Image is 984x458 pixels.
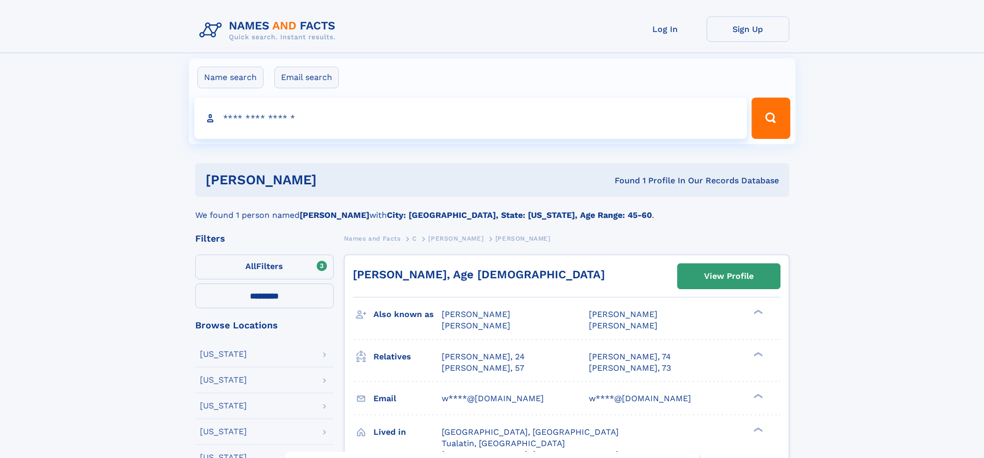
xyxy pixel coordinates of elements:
[428,232,483,245] a: [PERSON_NAME]
[373,423,442,441] h3: Lived in
[751,351,763,357] div: ❯
[195,255,334,279] label: Filters
[465,175,779,186] div: Found 1 Profile In Our Records Database
[194,98,747,139] input: search input
[707,17,789,42] a: Sign Up
[442,351,525,362] a: [PERSON_NAME], 24
[752,98,790,139] button: Search Button
[245,261,256,271] span: All
[428,235,483,242] span: [PERSON_NAME]
[589,362,671,374] a: [PERSON_NAME], 73
[589,351,671,362] a: [PERSON_NAME], 74
[200,350,247,358] div: [US_STATE]
[442,362,524,374] a: [PERSON_NAME], 57
[200,402,247,410] div: [US_STATE]
[197,67,263,88] label: Name search
[751,309,763,315] div: ❯
[373,306,442,323] h3: Also known as
[412,235,417,242] span: C
[412,232,417,245] a: C
[200,428,247,436] div: [US_STATE]
[387,210,652,220] b: City: [GEOGRAPHIC_DATA], State: [US_STATE], Age Range: 45-60
[373,390,442,407] h3: Email
[442,427,619,437] span: [GEOGRAPHIC_DATA], [GEOGRAPHIC_DATA]
[704,264,754,288] div: View Profile
[200,376,247,384] div: [US_STATE]
[442,438,565,448] span: Tualatin, [GEOGRAPHIC_DATA]
[344,232,401,245] a: Names and Facts
[274,67,339,88] label: Email search
[495,235,551,242] span: [PERSON_NAME]
[195,197,789,222] div: We found 1 person named with .
[442,309,510,319] span: [PERSON_NAME]
[589,309,658,319] span: [PERSON_NAME]
[678,264,780,289] a: View Profile
[353,268,605,281] a: [PERSON_NAME], Age [DEMOGRAPHIC_DATA]
[195,234,334,243] div: Filters
[195,321,334,330] div: Browse Locations
[373,348,442,366] h3: Relatives
[442,321,510,330] span: [PERSON_NAME]
[206,173,466,186] h1: [PERSON_NAME]
[624,17,707,42] a: Log In
[589,321,658,330] span: [PERSON_NAME]
[751,426,763,433] div: ❯
[751,392,763,399] div: ❯
[195,17,344,44] img: Logo Names and Facts
[300,210,369,220] b: [PERSON_NAME]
